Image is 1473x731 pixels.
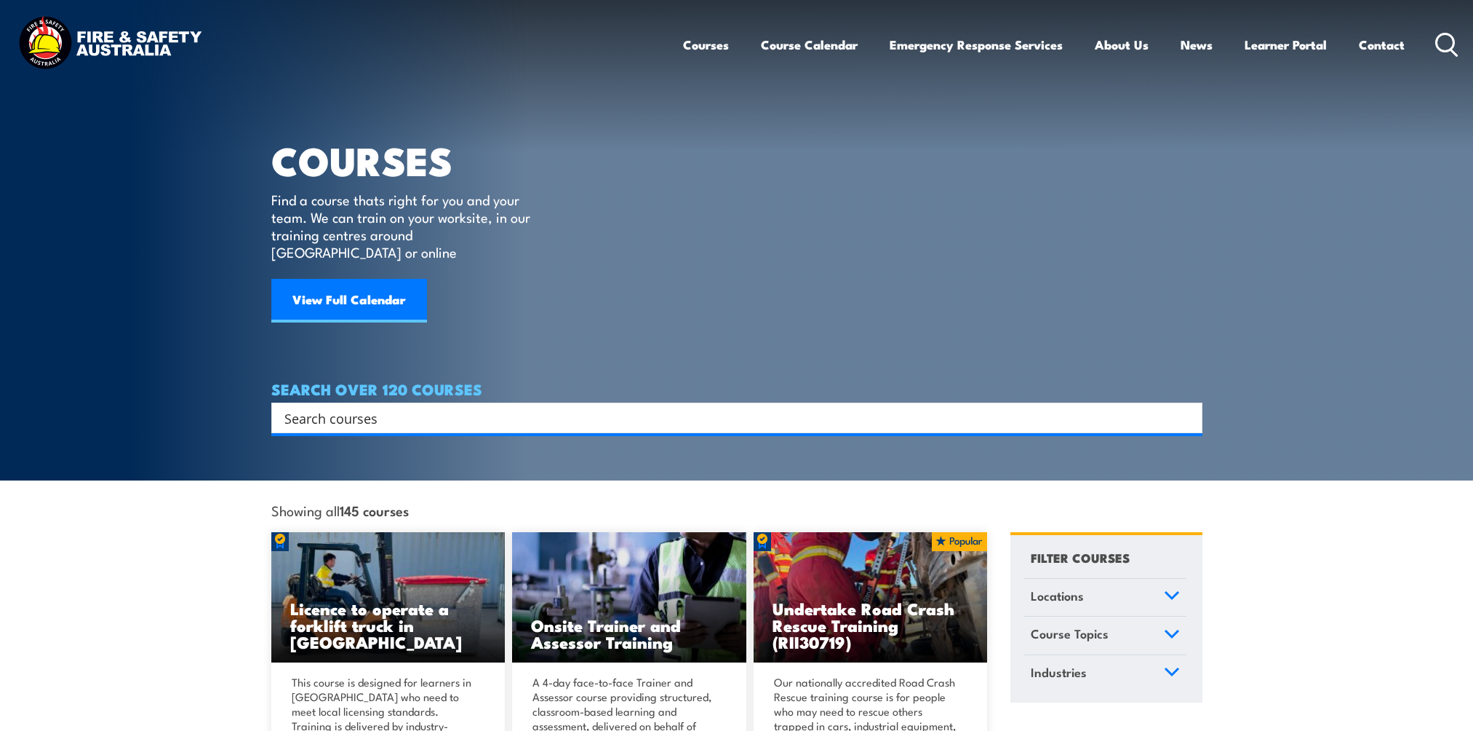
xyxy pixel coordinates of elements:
[1095,25,1149,64] a: About Us
[271,532,506,663] img: Licence to operate a forklift truck Training
[1024,579,1186,617] a: Locations
[271,191,537,261] p: Find a course thats right for you and your team. We can train on your worksite, in our training c...
[512,532,746,663] a: Onsite Trainer and Assessor Training
[290,600,487,650] h3: Licence to operate a forklift truck in [GEOGRAPHIC_DATA]
[271,381,1202,397] h4: SEARCH OVER 120 COURSES
[754,532,988,663] a: Undertake Road Crash Rescue Training (RII30719)
[271,532,506,663] a: Licence to operate a forklift truck in [GEOGRAPHIC_DATA]
[683,25,729,64] a: Courses
[1245,25,1327,64] a: Learner Portal
[754,532,988,663] img: Road Crash Rescue Training
[1177,408,1197,428] button: Search magnifier button
[340,500,409,520] strong: 145 courses
[773,600,969,650] h3: Undertake Road Crash Rescue Training (RII30719)
[287,408,1173,428] form: Search form
[1031,548,1130,567] h4: FILTER COURSES
[271,143,551,177] h1: COURSES
[271,279,427,323] a: View Full Calendar
[284,407,1170,429] input: Search input
[1031,586,1084,606] span: Locations
[531,617,727,650] h3: Onsite Trainer and Assessor Training
[1031,624,1109,644] span: Course Topics
[761,25,858,64] a: Course Calendar
[271,502,409,518] span: Showing all
[512,532,746,663] img: Safety For Leaders
[1181,25,1213,64] a: News
[1359,25,1405,64] a: Contact
[1031,663,1087,682] span: Industries
[1024,617,1186,655] a: Course Topics
[890,25,1063,64] a: Emergency Response Services
[1024,655,1186,693] a: Industries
